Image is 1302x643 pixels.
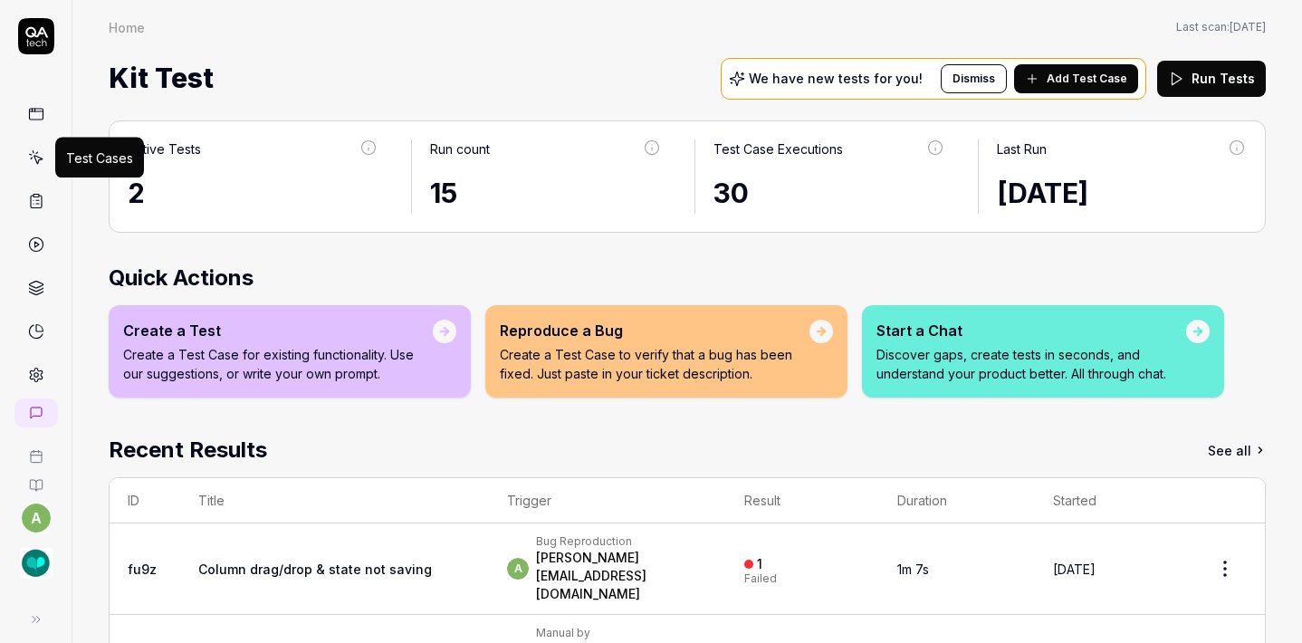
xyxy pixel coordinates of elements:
button: Last scan:[DATE] [1176,19,1266,35]
button: Run Tests [1157,61,1266,97]
p: Create a Test Case for existing functionality. Use our suggestions, or write your own prompt. [123,345,433,383]
div: Last Run [997,139,1047,158]
a: fu9z [128,561,157,577]
time: [DATE] [1230,20,1266,34]
a: See all [1208,434,1266,466]
div: Reproduce a Bug [500,320,809,341]
span: Add Test Case [1047,71,1127,87]
h2: Recent Results [109,434,267,466]
th: Duration [879,478,1035,523]
div: Test Case Executions [713,139,843,158]
button: Add Test Case [1014,64,1138,93]
img: SLP Toolkit Logo [20,547,53,580]
time: [DATE] [1053,561,1096,577]
th: Started [1035,478,1185,523]
span: a [507,558,529,580]
div: 30 [713,173,945,214]
div: Run count [430,139,490,158]
div: 2 [128,173,378,214]
p: We have new tests for you! [749,72,923,85]
button: a [22,504,51,533]
div: Test Cases [66,149,133,168]
span: Kit Test [109,54,214,102]
time: [DATE] [997,177,1088,209]
p: Discover gaps, create tests in seconds, and understand your product better. All through chat. [876,345,1186,383]
span: Column drag/drop & state not saving [198,561,432,577]
div: Failed [744,573,777,584]
th: ID [110,478,180,523]
div: [PERSON_NAME][EMAIL_ADDRESS][DOMAIN_NAME] [536,549,708,603]
a: Documentation [7,464,64,493]
div: Create a Test [123,320,433,341]
div: 15 [430,173,662,214]
th: Result [726,478,879,523]
div: Start a Chat [876,320,1186,341]
div: Bug Reproduction [536,534,708,549]
h2: Quick Actions [109,262,1266,294]
div: Active Tests [128,139,201,158]
button: Dismiss [941,64,1007,93]
div: Home [109,18,145,36]
div: 1 [757,556,762,572]
p: Create a Test Case to verify that a bug has been fixed. Just paste in your ticket description. [500,345,809,383]
div: Manual by [536,626,708,640]
time: 1m 7s [897,561,929,577]
a: Book a call with us [7,435,64,464]
th: Trigger [489,478,726,523]
span: Last scan: [1176,19,1266,35]
button: SLP Toolkit Logo [7,533,64,583]
th: Title [180,478,489,523]
a: New conversation [14,398,58,427]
